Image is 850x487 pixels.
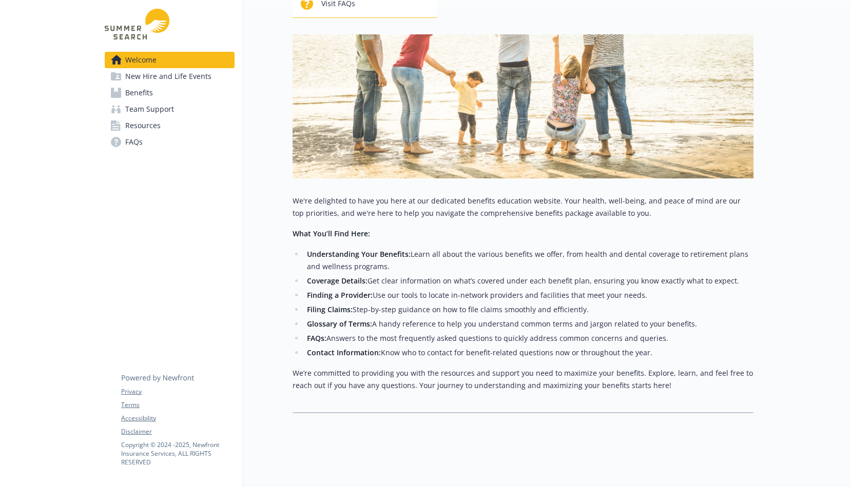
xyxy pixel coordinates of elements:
[125,134,143,150] span: FAQs
[307,305,353,314] strong: Filing Claims:
[307,348,381,357] strong: Contact Information:
[121,414,234,423] a: Accessibility
[304,248,754,273] li: Learn all about the various benefits we offer, from health and dental coverage to retirement plan...
[307,290,373,300] strong: Finding a Provider:
[125,101,174,117] span: Team Support
[125,117,161,134] span: Resources
[125,52,157,68] span: Welcome
[293,367,754,392] p: We’re committed to providing you with the resources and support you need to maximize your benefit...
[307,276,368,286] strong: Coverage Details:
[304,318,754,330] li: A handy reference to help you understand common terms and jargon related to your benefits.
[307,333,326,343] strong: FAQs:
[105,68,235,85] a: New Hire and Life Events
[105,52,235,68] a: Welcome
[125,68,211,85] span: New Hire and Life Events
[307,319,372,329] strong: Glossary of Terms:
[105,117,235,134] a: Resources
[105,101,235,117] a: Team Support
[293,34,754,178] img: overview page banner
[304,347,754,359] li: Know who to contact for benefit-related questions now or throughout the year.
[304,275,754,287] li: Get clear information on what’s covered under each benefit plan, ensuring you know exactly what t...
[307,249,411,259] strong: Understanding Your Benefits:
[121,427,234,436] a: Disclaimer
[304,289,754,301] li: Use our tools to locate in-network providers and facilities that meet your needs.
[105,134,235,150] a: FAQs
[121,387,234,396] a: Privacy
[105,85,235,101] a: Benefits
[125,85,153,101] span: Benefits
[304,332,754,344] li: Answers to the most frequently asked questions to quickly address common concerns and queries.
[121,440,234,466] p: Copyright © 2024 - 2025 , Newfront Insurance Services, ALL RIGHTS RESERVED
[304,303,754,316] li: Step-by-step guidance on how to file claims smoothly and efficiently.
[293,195,754,219] p: We're delighted to have you here at our dedicated benefits education website. Your health, well-b...
[121,400,234,410] a: Terms
[293,229,370,238] strong: What You’ll Find Here:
